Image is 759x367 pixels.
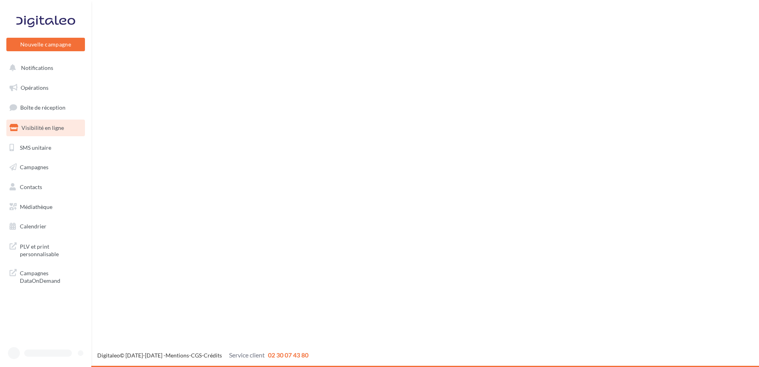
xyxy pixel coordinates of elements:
[5,99,87,116] a: Boîte de réception
[5,199,87,215] a: Médiathèque
[21,124,64,131] span: Visibilité en ligne
[5,265,87,288] a: Campagnes DataOnDemand
[20,183,42,190] span: Contacts
[166,352,189,359] a: Mentions
[5,79,87,96] a: Opérations
[20,203,52,210] span: Médiathèque
[20,144,51,151] span: SMS unitaire
[191,352,202,359] a: CGS
[5,60,83,76] button: Notifications
[20,164,48,170] span: Campagnes
[229,351,265,359] span: Service client
[5,159,87,176] a: Campagnes
[21,84,48,91] span: Opérations
[5,179,87,195] a: Contacts
[20,268,82,285] span: Campagnes DataOnDemand
[20,241,82,258] span: PLV et print personnalisable
[5,238,87,261] a: PLV et print personnalisable
[21,64,53,71] span: Notifications
[5,139,87,156] a: SMS unitaire
[20,104,65,111] span: Boîte de réception
[268,351,308,359] span: 02 30 07 43 80
[20,223,46,230] span: Calendrier
[6,38,85,51] button: Nouvelle campagne
[97,352,308,359] span: © [DATE]-[DATE] - - -
[204,352,222,359] a: Crédits
[97,352,120,359] a: Digitaleo
[5,120,87,136] a: Visibilité en ligne
[5,218,87,235] a: Calendrier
